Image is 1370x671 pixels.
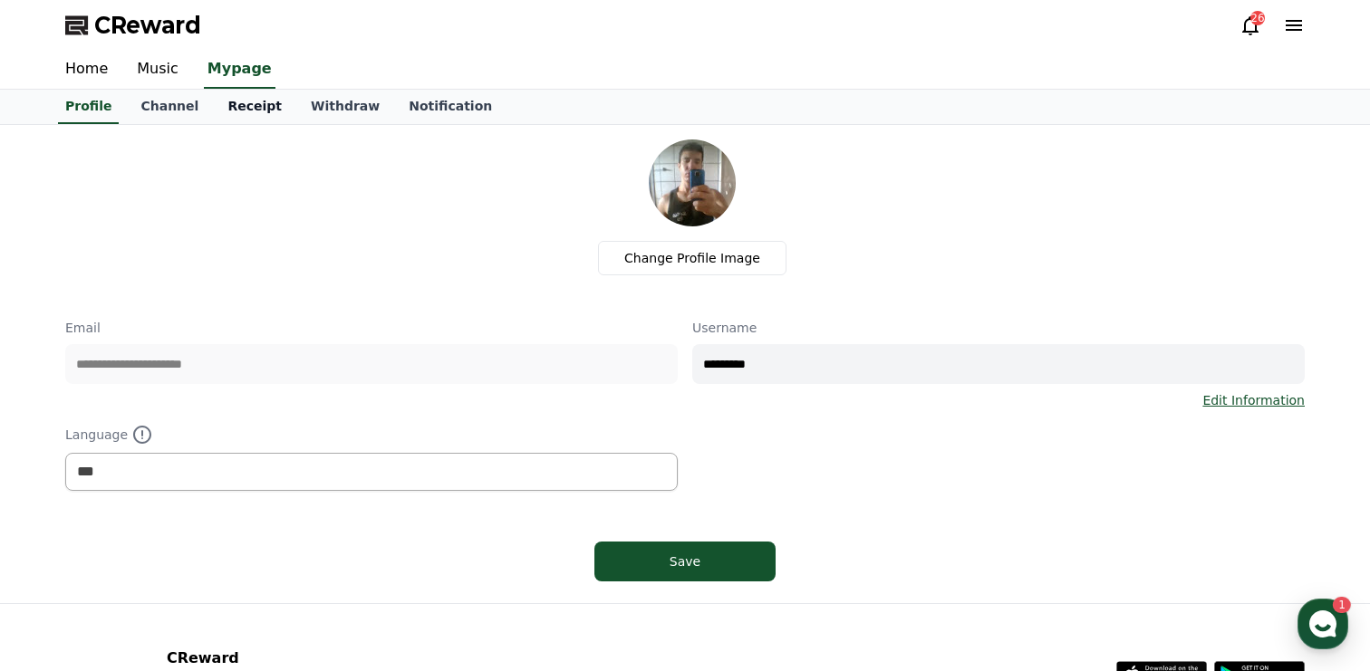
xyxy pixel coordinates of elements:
div: Save [631,552,739,570]
p: CReward [167,647,470,669]
p: Username [692,319,1305,337]
button: Save [594,542,776,581]
span: Home [46,548,78,562]
span: Settings [268,548,313,562]
div: 26 [1250,11,1265,25]
a: CReward [65,11,201,40]
a: Receipt [213,90,296,124]
a: Home [5,521,120,566]
p: Language [65,424,678,446]
a: Settings [234,521,348,566]
a: Home [51,51,122,89]
span: Messages [150,549,204,563]
label: Change Profile Image [598,241,786,275]
a: Mypage [204,51,275,89]
p: Email [65,319,678,337]
a: Edit Information [1202,391,1305,409]
span: 1 [184,520,190,534]
span: CReward [94,11,201,40]
a: 1Messages [120,521,234,566]
a: Profile [58,90,119,124]
a: Channel [126,90,213,124]
a: Music [122,51,193,89]
img: profile_image [649,139,736,226]
a: Notification [394,90,507,124]
a: Withdraw [296,90,394,124]
a: 26 [1240,14,1261,36]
